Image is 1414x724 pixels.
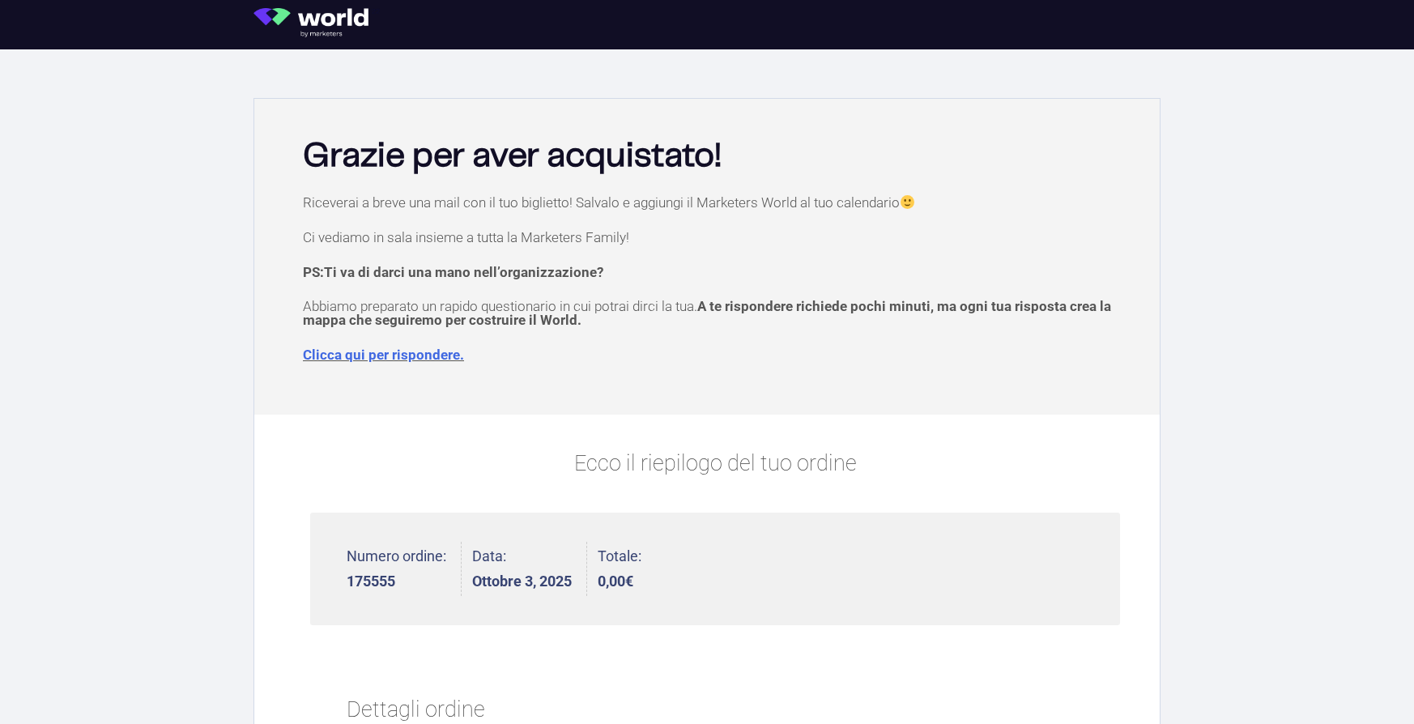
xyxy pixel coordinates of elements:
img: 🙂 [901,195,914,209]
iframe: Customerly Messenger Launcher [13,661,62,709]
span: € [625,573,633,590]
span: Ti va di darci una mano nell’organizzazione? [324,264,603,280]
bdi: 0,00 [598,573,633,590]
strong: PS: [303,264,603,280]
p: Ecco il riepilogo del tuo ordine [310,447,1120,480]
p: Riceverai a breve una mail con il tuo biglietto! Salvalo e aggiungi il Marketers World al tuo cal... [303,195,1127,210]
b: Grazie per aver acquistato! [303,140,722,172]
p: Abbiamo preparato un rapido questionario in cui potrai dirci la tua. [303,300,1127,327]
li: Numero ordine: [347,542,462,596]
a: Clicca qui per rispondere. [303,347,464,363]
li: Totale: [598,542,641,596]
span: A te rispondere richiede pochi minuti, ma ogni tua risposta crea la mappa che seguiremo per costr... [303,298,1111,328]
li: Data: [472,542,587,596]
p: Ci vediamo in sala insieme a tutta la Marketers Family! [303,231,1127,245]
strong: 175555 [347,574,446,589]
strong: Ottobre 3, 2025 [472,574,572,589]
